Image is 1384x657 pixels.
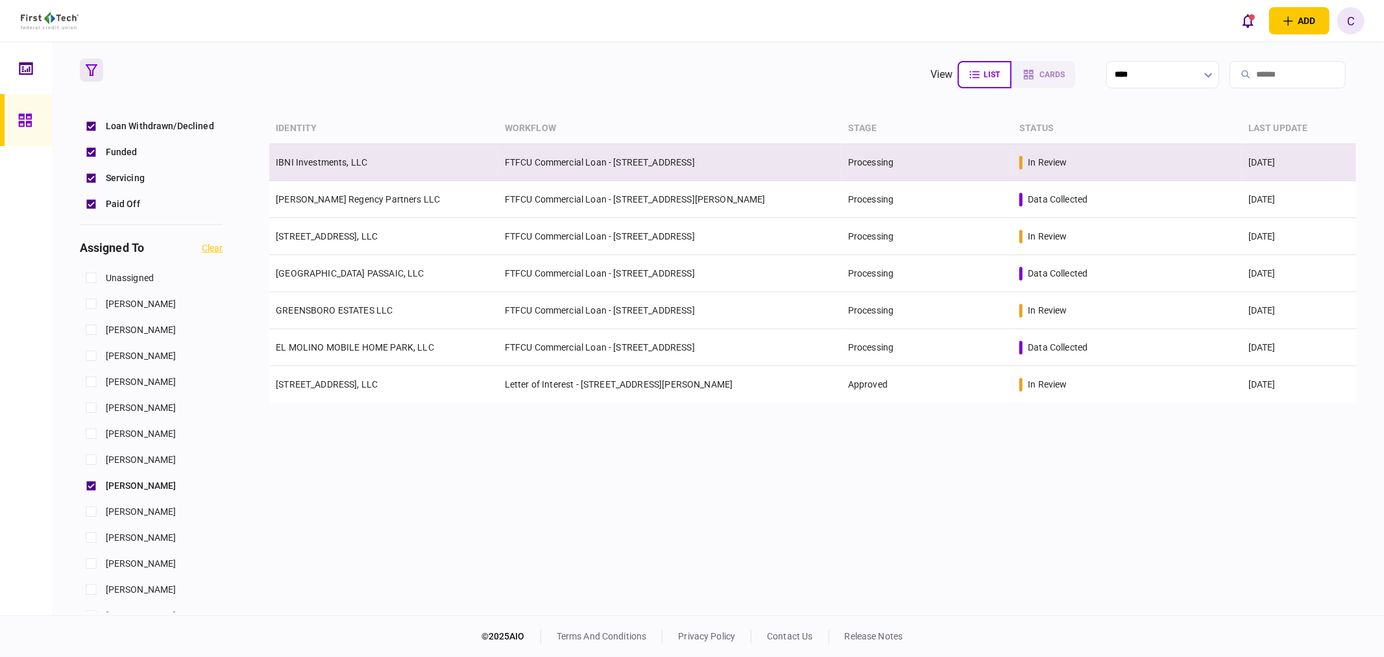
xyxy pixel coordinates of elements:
[202,243,223,253] button: clear
[1028,267,1087,280] div: data collected
[276,379,378,390] a: [STREET_ADDRESS], LLC
[481,630,541,643] div: © 2025 AIO
[1242,292,1356,329] td: [DATE]
[1242,181,1356,218] td: [DATE]
[842,181,1013,218] td: Processing
[106,531,176,545] span: [PERSON_NAME]
[106,171,145,185] span: Servicing
[1269,7,1329,34] button: open adding identity options
[930,67,953,82] div: view
[498,144,842,181] td: FTFCU Commercial Loan - [STREET_ADDRESS]
[1028,156,1067,169] div: in review
[842,366,1013,403] td: Approved
[1242,366,1356,403] td: [DATE]
[276,268,424,279] a: [GEOGRAPHIC_DATA] PASSAIC, LLC
[842,114,1013,144] th: stage
[498,366,842,403] td: Letter of Interest - [STREET_ADDRESS][PERSON_NAME]
[1242,218,1356,255] td: [DATE]
[1242,329,1356,366] td: [DATE]
[1028,230,1067,243] div: in review
[21,12,79,29] img: client company logo
[276,305,393,316] a: GREENSBORO ESTATES LLC
[958,61,1012,88] button: list
[106,297,176,311] span: [PERSON_NAME]
[498,114,842,144] th: workflow
[842,255,1013,292] td: Processing
[557,631,647,641] a: terms and conditions
[106,349,176,363] span: [PERSON_NAME]
[1028,193,1087,206] div: data collected
[498,292,842,329] td: FTFCU Commercial Loan - [STREET_ADDRESS]
[498,329,842,366] td: FTFCU Commercial Loan - [STREET_ADDRESS]
[276,157,367,167] a: IBNI Investments, LLC
[842,218,1013,255] td: Processing
[1013,114,1242,144] th: status
[984,70,1000,79] span: list
[845,631,903,641] a: release notes
[106,479,176,493] span: [PERSON_NAME]
[1028,378,1067,391] div: in review
[269,114,498,144] th: identity
[767,631,812,641] a: contact us
[106,583,176,597] span: [PERSON_NAME]
[842,292,1013,329] td: Processing
[106,197,140,211] span: Paid Off
[106,119,214,133] span: Loan Withdrawn/Declined
[106,557,176,571] span: [PERSON_NAME]
[80,242,144,254] h3: assigned to
[1242,255,1356,292] td: [DATE]
[842,144,1013,181] td: Processing
[1028,341,1087,354] div: data collected
[106,609,176,623] span: [PERSON_NAME]
[106,427,176,441] span: [PERSON_NAME]
[106,453,176,467] span: [PERSON_NAME]
[106,401,176,415] span: [PERSON_NAME]
[106,323,176,337] span: [PERSON_NAME]
[1234,7,1261,34] button: open notifications list
[1242,114,1356,144] th: last update
[1337,7,1365,34] button: C
[276,194,440,205] a: [PERSON_NAME] Regency Partners LLC
[498,218,842,255] td: FTFCU Commercial Loan - [STREET_ADDRESS]
[106,505,176,519] span: [PERSON_NAME]
[106,145,138,159] span: Funded
[842,329,1013,366] td: Processing
[106,375,176,389] span: [PERSON_NAME]
[276,231,378,242] a: [STREET_ADDRESS], LLC
[106,271,154,285] span: unassigned
[1242,144,1356,181] td: [DATE]
[678,631,735,641] a: privacy policy
[1039,70,1065,79] span: cards
[276,342,434,353] a: EL MOLINO MOBILE HOME PARK, LLC
[1012,61,1075,88] button: cards
[498,181,842,218] td: FTFCU Commercial Loan - [STREET_ADDRESS][PERSON_NAME]
[498,255,842,292] td: FTFCU Commercial Loan - [STREET_ADDRESS]
[1028,304,1067,317] div: in review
